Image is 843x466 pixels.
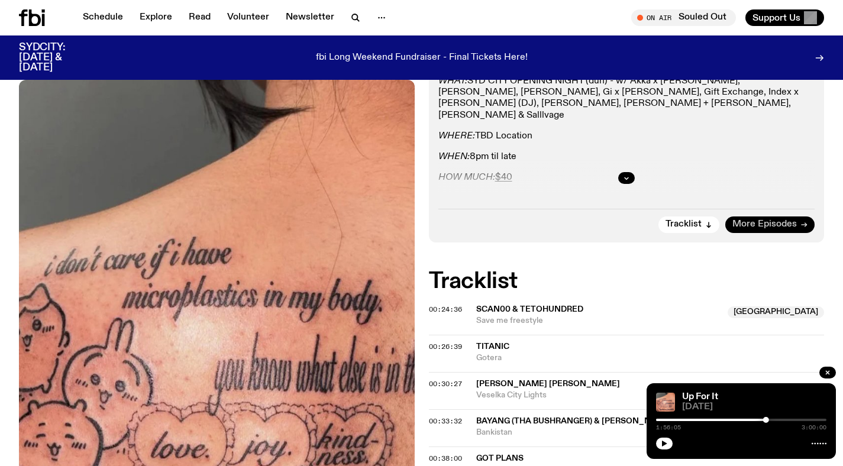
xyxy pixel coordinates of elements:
[429,455,462,462] button: 00:38:00
[429,379,462,389] span: 00:30:27
[732,220,797,229] span: More Episodes
[666,220,702,229] span: Tracklist
[476,390,825,401] span: Veselka City Lights
[631,9,736,26] button: On AirSouled Out
[429,305,462,314] span: 00:24:36
[438,76,815,121] p: SYD CITY OPENING NIGHT (duh) - w/ Akka x [PERSON_NAME], [PERSON_NAME], [PERSON_NAME], Gi x [PERSO...
[476,417,673,425] span: BAYANG (tha Bushranger) & [PERSON_NAME]
[745,9,824,26] button: Support Us
[429,416,462,426] span: 00:33:32
[76,9,130,26] a: Schedule
[316,53,528,63] p: fbi Long Weekend Fundraiser - Final Tickets Here!
[802,425,826,431] span: 3:00:00
[658,216,719,233] button: Tracklist
[752,12,800,23] span: Support Us
[429,381,462,387] button: 00:30:27
[728,306,824,318] span: [GEOGRAPHIC_DATA]
[476,380,620,388] span: [PERSON_NAME] [PERSON_NAME]
[476,305,583,313] span: Scan00 & tetohundred
[476,352,825,364] span: Gotera
[19,43,95,73] h3: SYDCITY: [DATE] & [DATE]
[429,454,462,463] span: 00:38:00
[133,9,179,26] a: Explore
[438,76,467,86] em: WHAT:
[682,392,718,402] a: Up For It
[182,9,218,26] a: Read
[438,131,815,142] p: TBD Location
[429,418,462,425] button: 00:33:32
[438,152,470,161] em: WHEN:
[279,9,341,26] a: Newsletter
[429,342,462,351] span: 00:26:39
[429,344,462,350] button: 00:26:39
[438,151,815,163] p: 8pm til late
[438,131,475,141] em: WHERE:
[429,306,462,313] button: 00:24:36
[220,9,276,26] a: Volunteer
[476,427,721,438] span: Bankistan
[476,315,721,326] span: Save me freestyle
[476,342,509,351] span: Titanic
[725,216,815,233] a: More Episodes
[476,453,818,464] span: GOT PLANS
[656,425,681,431] span: 1:56:05
[682,403,826,412] span: [DATE]
[429,271,825,292] h2: Tracklist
